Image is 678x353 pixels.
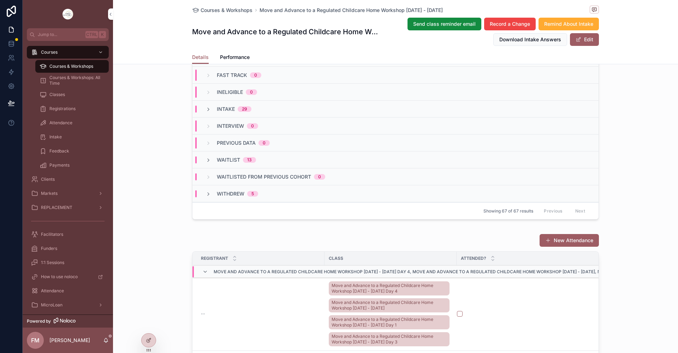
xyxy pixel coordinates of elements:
[192,54,209,61] span: Details
[23,315,113,328] a: Powered by
[41,274,78,280] span: How to use noloco
[49,120,72,126] span: Attendance
[35,116,109,129] a: Attendance
[23,41,113,315] div: scrollable content
[35,60,109,73] a: Courses & Workshops
[220,54,250,61] span: Performance
[41,302,63,308] span: MicroLoan
[260,7,443,14] a: Move and Advance to a Regulated Childcare Home Workshop [DATE] - [DATE]
[493,33,567,46] button: Download Intake Answers
[332,317,447,328] span: Move and Advance to a Regulated Childcare Home Workshop [DATE] - [DATE] Day 1
[27,299,109,311] a: MicroLoan
[49,106,76,112] span: Registrations
[49,92,65,97] span: Classes
[27,318,51,324] span: Powered by
[329,281,450,295] a: Move and Advance to a Regulated Childcare Home Workshop [DATE] - [DATE] Day 4
[192,27,379,37] h1: Move and Advance to a Regulated Childcare Home Workshop [DATE] - [DATE]
[49,75,102,86] span: Courses & Workshops: All Time
[250,89,253,95] div: 0
[49,162,70,168] span: Payments
[192,51,209,64] a: Details
[332,283,447,294] span: Move and Advance to a Regulated Childcare Home Workshop [DATE] - [DATE] Day 4
[41,246,57,251] span: Funders
[242,106,247,112] div: 29
[251,123,254,129] div: 0
[217,173,311,180] span: Waitlisted from Previous Cohort
[201,311,320,317] a: --
[329,298,450,312] a: Move and Advance to a Regulated Childcare Home Workshop [DATE] - [DATE]
[484,18,536,30] button: Record a Change
[217,89,243,96] span: Ineligible
[27,242,109,255] a: Funders
[41,205,72,210] span: REPLACEMENT
[85,31,98,38] span: Ctrl
[329,256,343,261] span: Class
[217,139,256,146] span: Previous Data
[41,49,58,55] span: Courses
[38,32,83,37] span: Jump to...
[41,288,64,294] span: Attendance
[49,337,90,344] p: [PERSON_NAME]
[62,8,73,20] img: App logo
[35,74,109,87] a: Courses & Workshops: All Time
[35,159,109,172] a: Payments
[483,208,533,214] span: Showing 67 of 67 results
[539,18,599,30] button: Remind About Intake
[220,51,250,65] a: Performance
[408,18,481,30] button: Send class reminder email
[100,32,105,37] span: K
[27,46,109,59] a: Courses
[49,64,93,69] span: Courses & Workshops
[217,106,235,113] span: Intake
[35,88,109,101] a: Classes
[41,176,55,182] span: Clients
[461,256,486,261] span: Attended?
[329,315,450,329] a: Move and Advance to a Regulated Childcare Home Workshop [DATE] - [DATE] Day 1
[254,72,257,78] div: 0
[49,134,62,140] span: Intake
[27,201,109,214] a: REPLACEMENT
[251,191,254,197] div: 5
[27,270,109,283] a: How to use noloco
[35,131,109,143] a: Intake
[329,332,450,346] a: Move and Advance to a Regulated Childcare Home Workshop [DATE] - [DATE] Day 3
[217,190,244,197] span: Withdrew
[201,256,228,261] span: Registrant
[27,228,109,241] a: Facilitators
[329,280,452,348] a: Move and Advance to a Regulated Childcare Home Workshop [DATE] - [DATE] Day 4Move and Advance to ...
[192,7,252,14] a: Courses & Workshops
[201,311,205,317] span: --
[570,33,599,46] button: Edit
[35,145,109,157] a: Feedback
[27,173,109,186] a: Clients
[27,187,109,200] a: Markets
[27,285,109,297] a: Attendance
[544,20,593,28] span: Remind About Intake
[41,260,64,265] span: 1:1 Sessions
[247,157,252,163] div: 13
[413,20,476,28] span: Send class reminder email
[41,191,58,196] span: Markets
[201,7,252,14] span: Courses & Workshops
[332,334,447,345] span: Move and Advance to a Regulated Childcare Home Workshop [DATE] - [DATE] Day 3
[35,102,109,115] a: Registrations
[217,72,247,79] span: Fast Track
[332,300,447,311] span: Move and Advance to a Regulated Childcare Home Workshop [DATE] - [DATE]
[27,28,109,41] button: Jump to...CtrlK
[318,174,321,180] div: 0
[27,256,109,269] a: 1:1 Sessions
[217,156,240,163] span: Waitlist
[499,36,561,43] span: Download Intake Answers
[49,148,69,154] span: Feedback
[41,232,63,237] span: Facilitators
[490,20,530,28] span: Record a Change
[31,336,40,345] span: FM
[263,140,266,146] div: 0
[540,234,599,247] button: New Attendance
[217,122,244,130] span: Interview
